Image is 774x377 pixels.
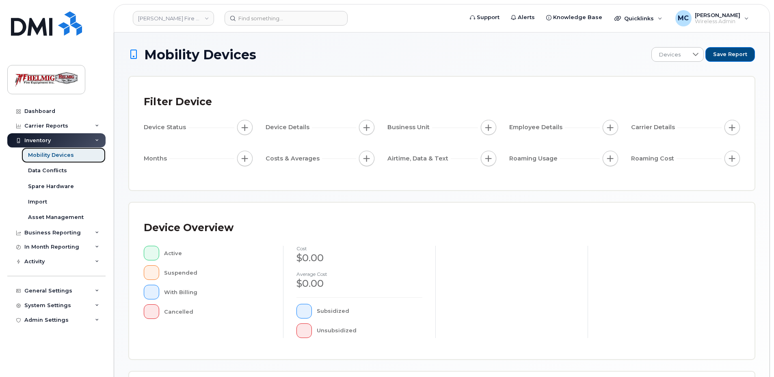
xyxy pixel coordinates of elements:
span: Costs & Averages [266,154,322,163]
h4: cost [296,246,422,251]
span: Mobility Devices [144,48,256,62]
div: With Billing [164,285,270,299]
div: Filter Device [144,91,212,113]
span: Months [144,154,169,163]
span: Device Status [144,123,188,132]
h4: Average cost [296,271,422,277]
span: Roaming Usage [509,154,560,163]
div: Subsidized [317,304,423,318]
span: Save Report [713,51,747,58]
span: Carrier Details [631,123,677,132]
div: Active [164,246,270,260]
span: Device Details [266,123,312,132]
span: Employee Details [509,123,565,132]
div: Device Overview [144,217,233,238]
div: Suspended [164,265,270,280]
span: Devices [652,48,688,62]
div: $0.00 [296,251,422,265]
div: $0.00 [296,277,422,290]
span: Airtime, Data & Text [387,154,451,163]
button: Save Report [705,47,755,62]
div: Cancelled [164,304,270,319]
span: Roaming Cost [631,154,677,163]
span: Business Unit [387,123,432,132]
div: Unsubsidized [317,323,423,338]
